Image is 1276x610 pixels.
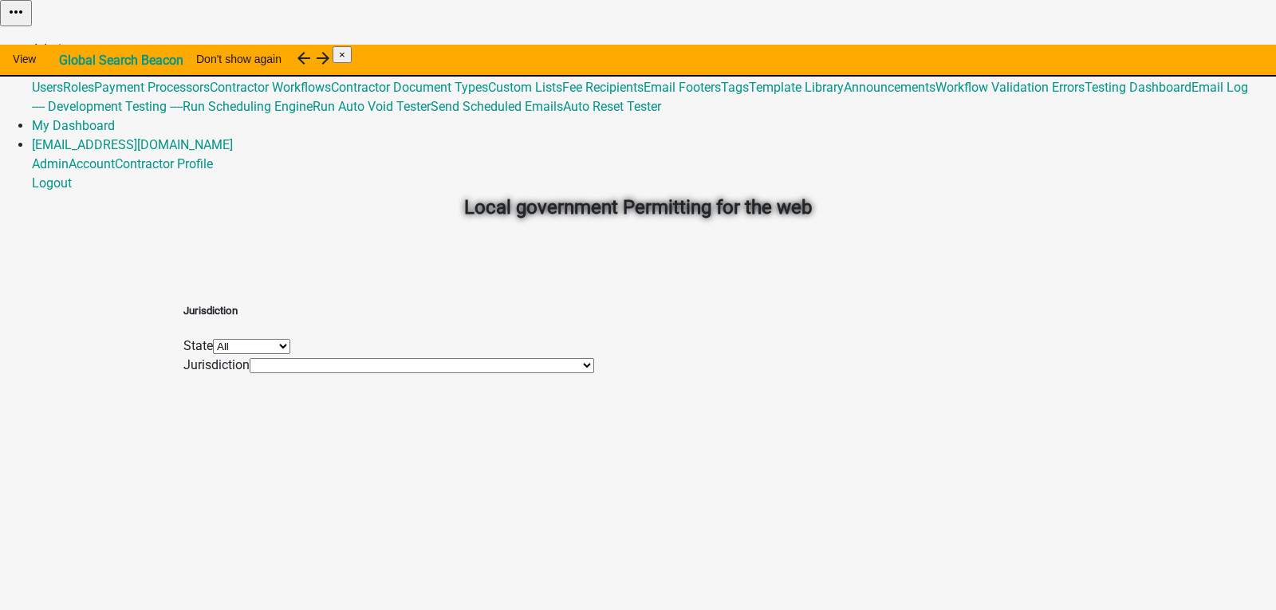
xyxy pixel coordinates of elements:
[59,53,183,68] strong: Global Search Beacon
[183,45,294,73] button: Don't show again
[333,46,352,63] button: Close
[294,49,313,68] i: arrow_back
[183,303,594,319] h5: Jurisdiction
[183,357,250,372] label: Jurisdiction
[195,193,1081,222] h2: Local government Permitting for the web
[339,49,345,61] span: ×
[313,49,333,68] i: arrow_forward
[183,338,213,353] label: State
